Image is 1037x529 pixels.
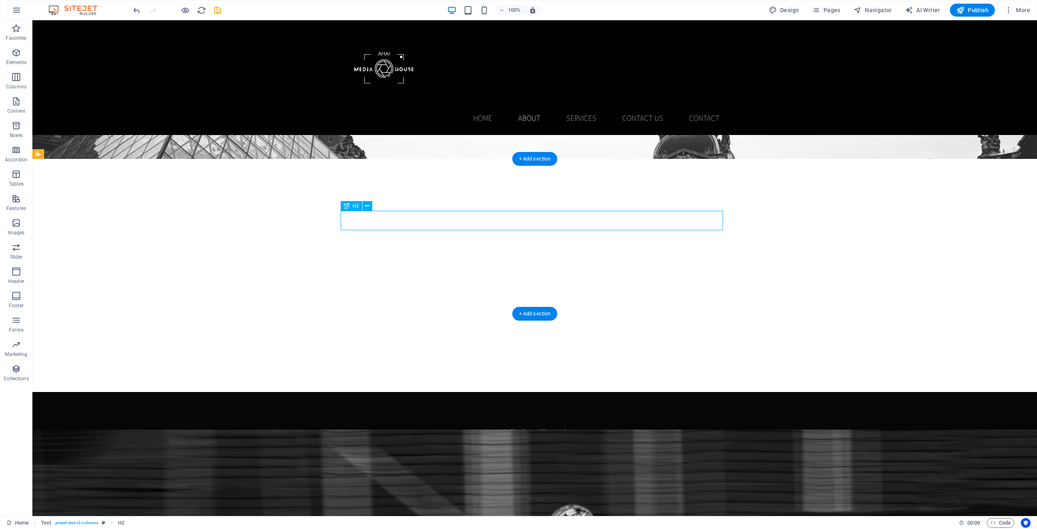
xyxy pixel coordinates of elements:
span: Click to select. Double-click to edit [41,518,51,528]
span: H2 [353,203,359,208]
p: Content [7,108,25,114]
button: Usercentrics [1021,518,1031,528]
span: Click to select. Double-click to edit [118,518,124,528]
button: Code [987,518,1014,528]
button: save [213,5,222,15]
span: . preset-text-v2-columns [54,518,98,528]
button: Click here to leave preview mode and continue editing [180,5,190,15]
i: Save (Ctrl+S) [213,6,222,15]
button: Design [766,4,802,17]
p: Slider [10,254,23,260]
p: Columns [6,84,26,90]
span: : [973,520,974,526]
span: Pages [812,6,840,14]
span: AI Writer [905,6,940,14]
p: Boxes [10,132,23,139]
a: Click to cancel selection. Double-click to open Pages [6,518,29,528]
button: More [1001,4,1033,17]
p: Forms [9,327,23,333]
div: + Add section [512,152,557,166]
nav: breadcrumb [41,518,125,528]
p: Elements [6,59,27,66]
p: Marketing [5,351,27,358]
button: Navigator [850,4,895,17]
p: Footer [9,302,23,309]
button: undo [132,5,141,15]
button: Publish [950,4,995,17]
div: + Add section [512,307,557,321]
span: Navigator [853,6,892,14]
p: Images [8,229,25,236]
span: 00 00 [967,518,980,528]
p: Features [6,205,26,212]
p: Tables [9,181,23,187]
i: On resize automatically adjust zoom level to fit chosen device. [529,6,536,14]
span: Code [990,518,1011,528]
span: Design [769,6,799,14]
h6: 100% [508,5,521,15]
button: AI Writer [902,4,943,17]
h6: Session time [959,518,980,528]
span: Publish [956,6,988,14]
i: This element is a customizable preset [102,520,105,525]
img: Editor Logo [47,5,107,15]
div: Design (Ctrl+Alt+Y) [766,4,802,17]
p: Header [8,278,24,285]
span: More [1005,6,1030,14]
p: Favorites [6,35,26,41]
button: Pages [809,4,843,17]
p: Collections [4,375,28,382]
i: Reload page [197,6,206,15]
button: reload [196,5,206,15]
p: Accordion [5,156,28,163]
button: 100% [496,5,525,15]
i: Undo: Change text (Ctrl+Z) [132,6,141,15]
